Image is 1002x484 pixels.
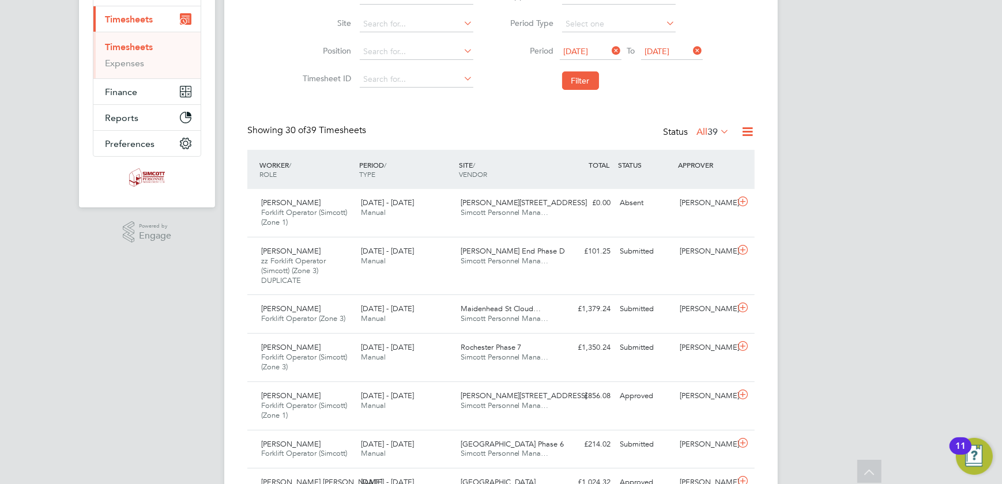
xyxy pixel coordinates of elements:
[300,73,352,84] label: Timesheet ID
[615,242,675,261] div: Submitted
[361,400,386,410] span: Manual
[259,169,277,179] span: ROLE
[289,160,291,169] span: /
[300,18,352,28] label: Site
[675,387,735,406] div: [PERSON_NAME]
[461,439,564,449] span: [GEOGRAPHIC_DATA] Phase 6
[93,6,201,32] button: Timesheets
[615,387,675,406] div: Approved
[93,131,201,156] button: Preferences
[105,138,155,149] span: Preferences
[359,169,375,179] span: TYPE
[562,16,676,32] input: Select one
[361,391,414,400] span: [DATE] - [DATE]
[360,71,473,88] input: Search for...
[955,446,966,461] div: 11
[356,154,456,184] div: PERIOD
[360,16,473,32] input: Search for...
[257,154,356,184] div: WORKER
[473,160,475,169] span: /
[615,435,675,454] div: Submitted
[956,438,993,475] button: Open Resource Center, 11 new notifications
[361,304,414,313] span: [DATE] - [DATE]
[361,439,414,449] span: [DATE] - [DATE]
[105,112,138,123] span: Reports
[261,207,347,227] span: Forklift Operator (Simcott) (Zone 1)
[261,400,347,420] span: Forklift Operator (Simcott) (Zone 1)
[615,194,675,213] div: Absent
[461,352,549,362] span: Simcott Personnel Mana…
[261,304,321,313] span: [PERSON_NAME]
[361,352,386,362] span: Manual
[361,246,414,256] span: [DATE] - [DATE]
[105,14,153,25] span: Timesheets
[261,448,347,458] span: Forklift Operator (Simcott)
[261,342,321,352] span: [PERSON_NAME]
[615,154,675,175] div: STATUS
[105,86,137,97] span: Finance
[285,124,366,136] span: 39 Timesheets
[461,246,566,256] span: [PERSON_NAME] End Phase D
[461,198,587,207] span: [PERSON_NAME][STREET_ADDRESS]
[555,387,615,406] div: £856.08
[361,256,386,266] span: Manual
[675,154,735,175] div: APPROVER
[555,300,615,319] div: £1,379.24
[615,338,675,357] div: Submitted
[675,435,735,454] div: [PERSON_NAME]
[562,71,599,90] button: Filter
[663,124,732,141] div: Status
[461,313,549,323] span: Simcott Personnel Mana…
[361,198,414,207] span: [DATE] - [DATE]
[696,126,729,138] label: All
[361,448,386,458] span: Manual
[285,124,306,136] span: 30 of
[360,44,473,60] input: Search for...
[261,256,326,285] span: zz Forklift Operator (Simcott) (Zone 3) DUPLICATE
[675,194,735,213] div: [PERSON_NAME]
[564,46,589,56] span: [DATE]
[589,160,609,169] span: TOTAL
[615,300,675,319] div: Submitted
[456,154,556,184] div: SITE
[461,391,587,400] span: [PERSON_NAME][STREET_ADDRESS]
[261,313,345,323] span: Forklift Operator (Zone 3)
[93,105,201,130] button: Reports
[461,256,549,266] span: Simcott Personnel Mana…
[675,242,735,261] div: [PERSON_NAME]
[502,46,554,56] label: Period
[261,198,321,207] span: [PERSON_NAME]
[461,342,522,352] span: Rochester Phase 7
[461,448,549,458] span: Simcott Personnel Mana…
[624,43,639,58] span: To
[261,352,347,372] span: Forklift Operator (Simcott) (Zone 3)
[461,304,541,313] span: Maidenhead St Cloud…
[555,242,615,261] div: £101.25
[93,79,201,104] button: Finance
[93,32,201,78] div: Timesheets
[105,58,144,69] a: Expenses
[461,207,549,217] span: Simcott Personnel Mana…
[261,246,321,256] span: [PERSON_NAME]
[675,300,735,319] div: [PERSON_NAME]
[361,342,414,352] span: [DATE] - [DATE]
[139,221,171,231] span: Powered by
[707,126,718,138] span: 39
[384,160,386,169] span: /
[93,168,201,187] a: Go to home page
[129,168,165,187] img: simcott-logo-retina.png
[555,435,615,454] div: £214.02
[361,207,386,217] span: Manual
[555,338,615,357] div: £1,350.24
[139,231,171,241] span: Engage
[123,221,172,243] a: Powered byEngage
[645,46,670,56] span: [DATE]
[300,46,352,56] label: Position
[461,400,549,410] span: Simcott Personnel Mana…
[361,313,386,323] span: Manual
[261,391,321,400] span: [PERSON_NAME]
[105,41,153,52] a: Timesheets
[247,124,368,137] div: Showing
[555,194,615,213] div: £0.00
[261,439,321,449] span: [PERSON_NAME]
